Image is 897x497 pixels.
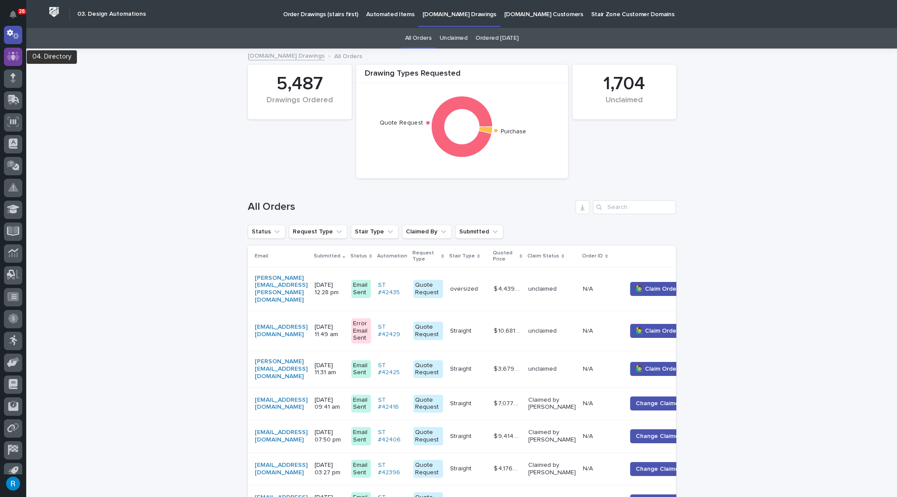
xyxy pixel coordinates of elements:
[475,28,519,49] a: Ordered [DATE]
[351,360,371,379] div: Email Sent
[630,282,684,296] button: 🙋‍♂️ Claim Order
[255,429,308,444] a: [EMAIL_ADDRESS][DOMAIN_NAME]
[263,73,337,95] div: 5,487
[402,225,452,239] button: Claimed By
[248,311,701,351] tr: [EMAIL_ADDRESS][DOMAIN_NAME] [DATE] 11:49 amError Email SentST #42429 Quote RequestStraightStraig...
[450,463,473,473] p: Straight
[255,396,308,411] a: [EMAIL_ADDRESS][DOMAIN_NAME]
[440,28,468,49] a: Unclaimed
[528,365,576,373] p: unclaimed
[19,8,25,14] p: 26
[334,51,362,60] p: All Orders
[636,327,679,335] span: 🙋‍♂️ Claim Order
[494,463,523,473] p: $ 4,176.00
[449,251,475,261] p: Stair Type
[636,399,681,408] span: Change Claimer
[528,327,576,335] p: unclaimed
[583,398,595,407] p: N/A
[450,431,473,440] p: Straight
[583,463,595,473] p: N/A
[378,429,406,444] a: ST #42406
[494,326,523,335] p: $ 10,681.00
[413,395,443,413] div: Quote Request
[494,431,523,440] p: $ 9,414.00
[315,362,344,377] p: [DATE] 11:31 am
[494,398,523,407] p: $ 7,077.00
[494,364,523,373] p: $ 3,679.00
[587,96,661,114] div: Unclaimed
[378,282,406,296] a: ST #42435
[255,251,268,261] p: Email
[289,225,347,239] button: Request Type
[377,251,407,261] p: Automation
[413,427,443,445] div: Quote Request
[4,474,22,493] button: users-avatar
[351,318,371,344] div: Error Email Sent
[413,322,443,340] div: Quote Request
[248,387,701,420] tr: [EMAIL_ADDRESS][DOMAIN_NAME] [DATE] 09:41 amEmail SentST #42416 Quote RequestStraightStraight $ 7...
[315,462,344,476] p: [DATE] 03:27 pm
[630,396,687,410] button: Change Claimer
[248,351,701,387] tr: [PERSON_NAME][EMAIL_ADDRESS][DOMAIN_NAME] [DATE] 11:31 amEmail SentST #42425 Quote RequestStraigh...
[378,462,406,476] a: ST #42396
[455,225,503,239] button: Submitted
[351,225,398,239] button: Stair Type
[636,365,679,373] span: 🙋‍♂️ Claim Order
[248,201,572,213] h1: All Orders
[630,362,684,376] button: 🙋‍♂️ Claim Order
[450,398,473,407] p: Straight
[351,460,371,478] div: Email Sent
[356,69,568,83] div: Drawing Types Requested
[380,120,423,126] text: Quote Request
[255,462,308,476] a: [EMAIL_ADDRESS][DOMAIN_NAME]
[450,326,473,335] p: Straight
[450,284,480,293] p: oversized
[255,358,308,380] a: [PERSON_NAME][EMAIL_ADDRESS][DOMAIN_NAME]
[583,326,595,335] p: N/A
[4,5,22,24] button: Notifications
[593,200,676,214] input: Search
[528,396,576,411] p: Claimed by [PERSON_NAME]
[77,10,146,18] h2: 03. Design Automations
[378,323,406,338] a: ST #42429
[583,431,595,440] p: N/A
[314,251,340,261] p: Submitted
[315,323,344,338] p: [DATE] 11:49 am
[630,429,687,443] button: Change Claimer
[351,395,371,413] div: Email Sent
[248,50,325,60] a: [DOMAIN_NAME] Drawings
[378,362,406,377] a: ST #42425
[493,248,517,264] p: Quoted Price
[255,323,308,338] a: [EMAIL_ADDRESS][DOMAIN_NAME]
[412,248,439,264] p: Request Type
[636,432,681,441] span: Change Claimer
[587,73,661,95] div: 1,704
[413,360,443,379] div: Quote Request
[636,465,681,473] span: Change Claimer
[630,324,684,338] button: 🙋‍♂️ Claim Order
[248,267,701,311] tr: [PERSON_NAME][EMAIL_ADDRESS][PERSON_NAME][DOMAIN_NAME] [DATE] 12:28 pmEmail SentST #42435 Quote R...
[351,280,371,298] div: Email Sent
[263,96,337,114] div: Drawings Ordered
[315,429,344,444] p: [DATE] 07:50 pm
[527,251,559,261] p: Claim Status
[248,420,701,453] tr: [EMAIL_ADDRESS][DOMAIN_NAME] [DATE] 07:50 pmEmail SentST #42406 Quote RequestStraightStraight $ 9...
[450,364,473,373] p: Straight
[582,251,603,261] p: Order ID
[583,284,595,293] p: N/A
[248,452,701,485] tr: [EMAIL_ADDRESS][DOMAIN_NAME] [DATE] 03:27 pmEmail SentST #42396 Quote RequestStraightStraight $ 4...
[405,28,432,49] a: All Orders
[378,396,406,411] a: ST #42416
[413,460,443,478] div: Quote Request
[583,364,595,373] p: N/A
[315,282,344,296] p: [DATE] 12:28 pm
[11,10,22,24] div: Notifications26
[494,284,523,293] p: $ 4,439.00
[255,275,308,304] a: [PERSON_NAME][EMAIL_ADDRESS][PERSON_NAME][DOMAIN_NAME]
[315,396,344,411] p: [DATE] 09:41 am
[630,462,687,476] button: Change Claimer
[528,429,576,444] p: Claimed by [PERSON_NAME]
[636,285,679,293] span: 🙋‍♂️ Claim Order
[528,285,576,293] p: unclaimed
